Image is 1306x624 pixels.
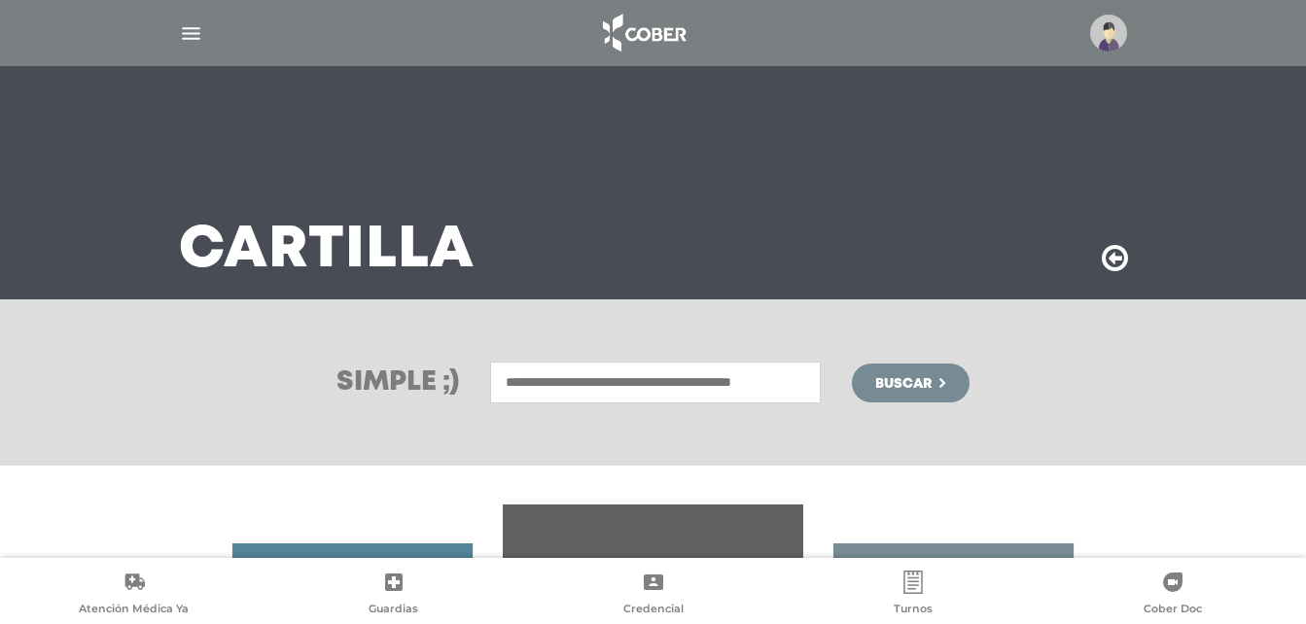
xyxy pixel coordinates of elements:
[264,571,523,620] a: Guardias
[179,225,475,276] h3: Cartilla
[4,571,264,620] a: Atención Médica Ya
[369,602,418,619] span: Guardias
[1144,602,1202,619] span: Cober Doc
[523,571,783,620] a: Credencial
[1090,15,1127,52] img: profile-placeholder.svg
[336,369,459,397] h3: Simple ;)
[623,602,684,619] span: Credencial
[875,377,932,391] span: Buscar
[894,602,933,619] span: Turnos
[783,571,1042,620] a: Turnos
[1042,571,1302,620] a: Cober Doc
[592,10,694,56] img: logo_cober_home-white.png
[852,364,969,402] button: Buscar
[79,602,189,619] span: Atención Médica Ya
[179,21,203,46] img: Cober_menu-lines-white.svg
